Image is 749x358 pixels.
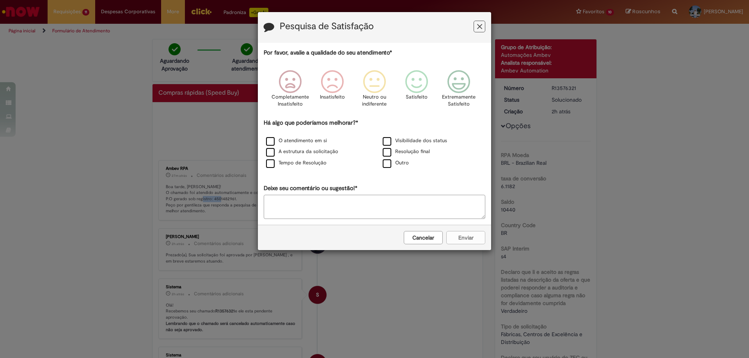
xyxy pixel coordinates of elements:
p: Extremamente Satisfeito [442,93,476,108]
label: O atendimento em si [266,137,327,145]
label: Tempo de Resolução [266,159,327,167]
p: Insatisfeito [320,93,345,101]
label: Resolução final [383,148,430,155]
div: Satisfeito [397,64,437,118]
div: Há algo que poderíamos melhorar?* [264,119,485,169]
p: Satisfeito [406,93,428,101]
label: Deixe seu comentário ou sugestão!* [264,184,357,192]
div: Completamente Insatisfeito [270,64,310,118]
div: Extremamente Satisfeito [439,64,479,118]
label: Visibilidade dos status [383,137,447,145]
label: A estrutura da solicitação [266,148,338,155]
label: Por favor, avalie a qualidade do seu atendimento* [264,49,392,57]
p: Neutro ou indiferente [360,93,389,108]
label: Outro [383,159,409,167]
button: Cancelar [404,231,443,244]
div: Neutro ou indiferente [355,64,394,118]
p: Completamente Insatisfeito [272,93,309,108]
div: Insatisfeito [312,64,352,118]
label: Pesquisa de Satisfação [280,21,374,32]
